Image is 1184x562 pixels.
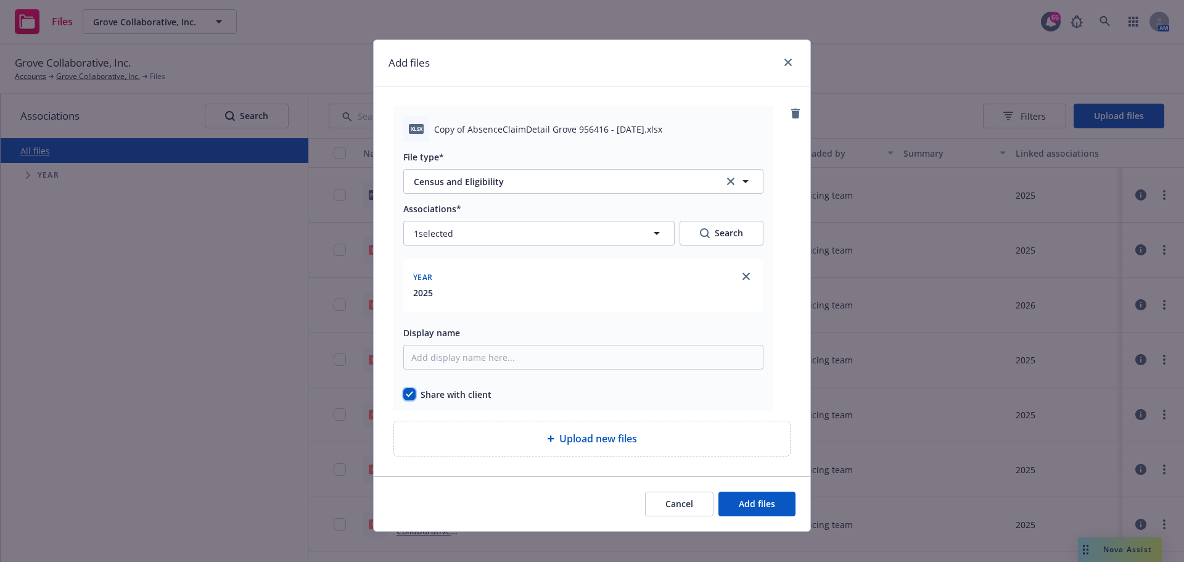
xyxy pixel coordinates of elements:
[393,421,791,457] div: Upload new files
[388,55,430,71] h1: Add files
[723,174,738,189] a: clear selection
[665,498,693,510] span: Cancel
[739,498,775,510] span: Add files
[434,123,662,136] span: Copy of AbsenceClaimDetail Grove 956416 - [DATE].xlsx
[403,345,763,370] input: Add display name here...
[700,221,743,245] div: Search
[700,228,710,238] svg: Search
[413,286,433,299] button: 2025
[413,272,432,283] span: Year
[718,492,795,516] button: Add files
[788,106,803,121] a: remove
[645,492,713,516] button: Cancel
[403,151,444,163] span: File type*
[739,269,754,284] a: close
[414,175,705,188] span: Census and Eligibility
[421,388,491,401] span: Share with client
[559,431,637,446] span: Upload new files
[403,221,675,246] button: 1selected
[409,124,424,133] span: xlsx
[403,203,461,215] span: Associations*
[414,227,453,240] span: 1 selected
[403,169,763,194] button: Census and Eligibilityclear selection
[403,327,460,339] span: Display name
[680,221,763,246] button: SearchSearch
[781,55,795,70] a: close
